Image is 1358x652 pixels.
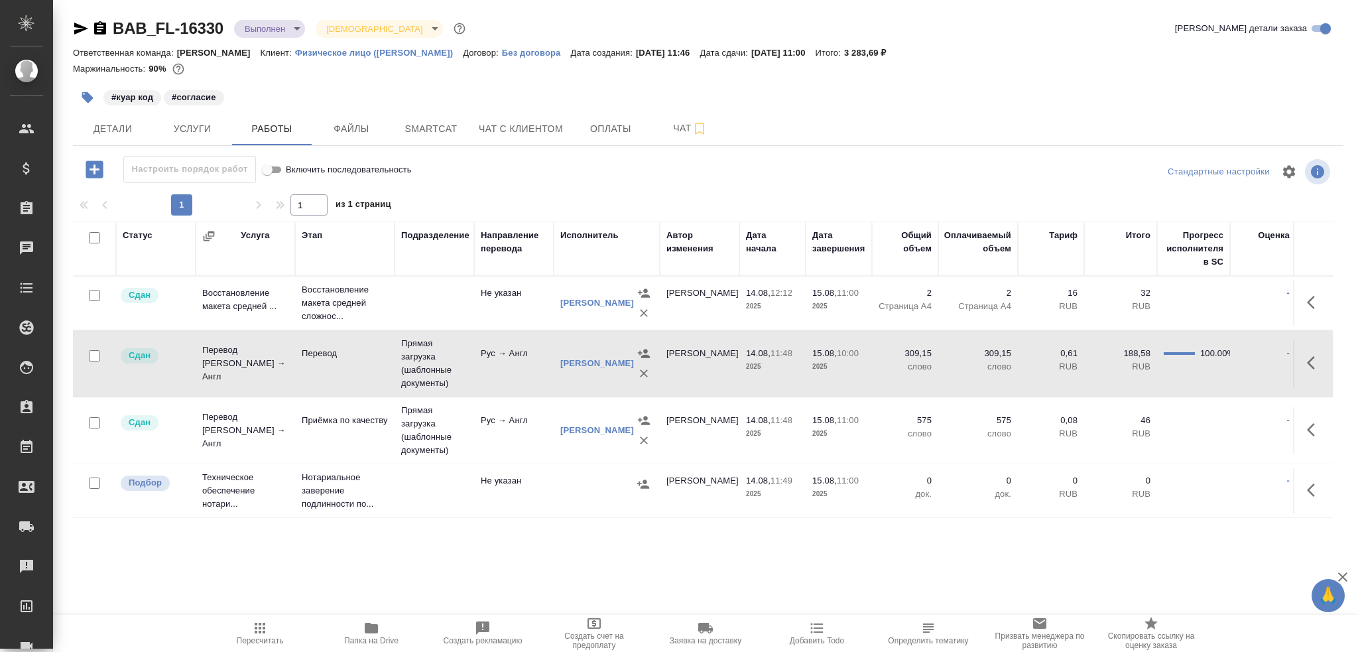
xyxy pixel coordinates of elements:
p: 2025 [746,300,799,313]
span: Оплаты [579,121,643,137]
button: Папка на Drive [316,615,427,652]
button: Скопировать ссылку на оценку заказа [1095,615,1207,652]
p: [PERSON_NAME] [177,48,261,58]
button: Удалить [634,430,654,450]
td: Восстановление макета средней ... [196,280,295,326]
p: 11:49 [771,476,792,486]
div: Выполнен [234,20,305,38]
p: #куар код [111,91,153,104]
p: 15.08, [812,476,837,486]
a: [PERSON_NAME] [560,358,634,368]
p: 2 [945,287,1011,300]
span: Папка на Drive [344,636,399,645]
p: 11:48 [771,415,792,425]
p: Приёмка по качеству [302,414,388,427]
p: 11:00 [837,288,859,298]
div: Прогресс исполнителя в SC [1164,229,1223,269]
p: Нотариальное заверение подлинности по... [302,471,388,511]
td: Прямая загрузка (шаблонные документы) [395,330,474,397]
p: 2025 [812,300,865,313]
p: RUB [1091,360,1150,373]
span: 🙏 [1317,582,1339,610]
div: Направление перевода [481,229,547,255]
p: 14.08, [746,348,771,358]
div: Дата завершения [812,229,865,255]
button: Создать рекламацию [427,615,538,652]
p: 2025 [746,427,799,440]
p: Страница А4 [879,300,932,313]
div: Можно подбирать исполнителей [119,474,189,492]
div: Выполнен [316,20,442,38]
p: Маржинальность: [73,64,149,74]
div: Услуга [241,229,269,242]
button: Здесь прячутся важные кнопки [1299,347,1331,379]
p: Подбор [129,476,162,489]
p: 14.08, [746,415,771,425]
p: Перевод [302,347,388,360]
td: Рус → Англ [474,407,554,454]
p: 2025 [812,427,865,440]
span: Файлы [320,121,383,137]
button: Скопировать ссылку [92,21,108,36]
div: Статус [123,229,153,242]
p: 309,15 [945,347,1011,360]
td: [PERSON_NAME] [660,280,739,326]
span: [PERSON_NAME] детали заказа [1175,22,1307,35]
span: Создать рекламацию [444,636,523,645]
p: 16 [1024,287,1078,300]
span: Детали [81,121,145,137]
td: [PERSON_NAME] [660,468,739,514]
button: Выполнен [241,23,289,34]
button: 🙏 [1312,579,1345,612]
p: 14.08, [746,288,771,298]
p: слово [945,360,1011,373]
a: Физическое лицо ([PERSON_NAME]) [295,46,463,58]
p: RUB [1024,427,1078,440]
p: Итого: [816,48,844,58]
div: 100.00% [1200,347,1223,360]
p: 0,61 [1024,347,1078,360]
div: Подразделение [401,229,469,242]
a: - [1287,476,1290,486]
span: Определить тематику [888,636,968,645]
p: Сдан [129,416,151,429]
span: Услуги [160,121,224,137]
td: Перевод [PERSON_NAME] → Англ [196,404,295,457]
p: 0 [1024,474,1078,488]
button: [DEMOGRAPHIC_DATA] [322,23,426,34]
td: Рус → Англ [474,340,554,387]
span: Чат с клиентом [479,121,563,137]
p: 2025 [812,488,865,501]
span: Включить последовательность [286,163,412,176]
p: 2 [879,287,932,300]
p: 0 [879,474,932,488]
div: Этап [302,229,322,242]
p: 11:48 [771,348,792,358]
button: Скопировать ссылку для ЯМессенджера [73,21,89,36]
a: [PERSON_NAME] [560,425,634,435]
p: 0 [1091,474,1150,488]
p: Дата создания: [570,48,635,58]
span: Пересчитать [237,636,284,645]
button: Назначить [634,344,654,363]
div: Менеджер проверил работу исполнителя, передает ее на следующий этап [119,287,189,304]
div: Исполнитель [560,229,619,242]
button: Создать счет на предоплату [538,615,650,652]
button: Сгруппировать [202,229,216,243]
p: док. [945,488,1011,501]
p: Сдан [129,349,151,362]
svg: Подписаться [692,121,708,137]
span: Добавить Todo [790,636,844,645]
p: 11:00 [837,415,859,425]
div: Тариф [1049,229,1078,242]
div: split button [1164,162,1273,182]
p: 46 [1091,414,1150,427]
button: Удалить [634,303,654,323]
p: Договор: [463,48,502,58]
button: Призвать менеджера по развитию [984,615,1095,652]
p: 2025 [746,360,799,373]
p: Физическое лицо ([PERSON_NAME]) [295,48,463,58]
p: 188,58 [1091,347,1150,360]
p: RUB [1024,300,1078,313]
a: - [1287,415,1290,425]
